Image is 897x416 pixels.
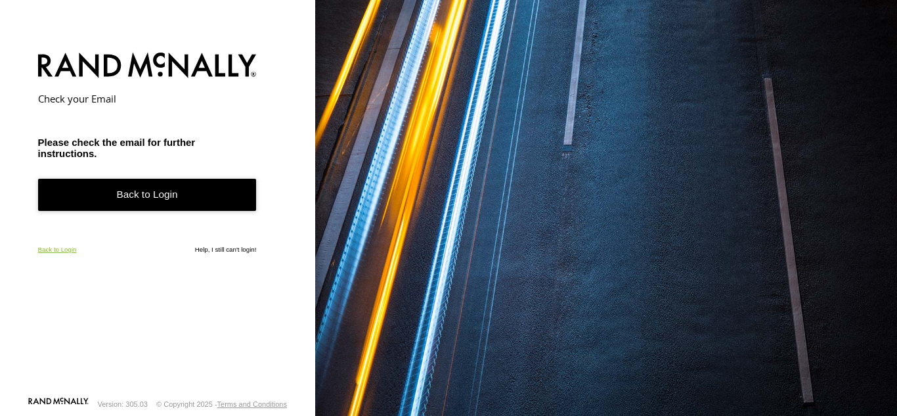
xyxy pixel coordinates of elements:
a: Visit our Website [28,398,89,411]
div: © Copyright 2025 - [156,400,287,408]
a: Help, I still can't login! [195,246,257,253]
a: Back to Login [38,179,257,211]
h3: Please check the email for further instructions. [38,137,257,159]
a: Terms and Conditions [217,400,287,408]
a: Back to Login [38,246,77,253]
div: Version: 305.03 [98,400,148,408]
h2: Check your Email [38,92,257,105]
img: Rand McNally [38,50,257,83]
